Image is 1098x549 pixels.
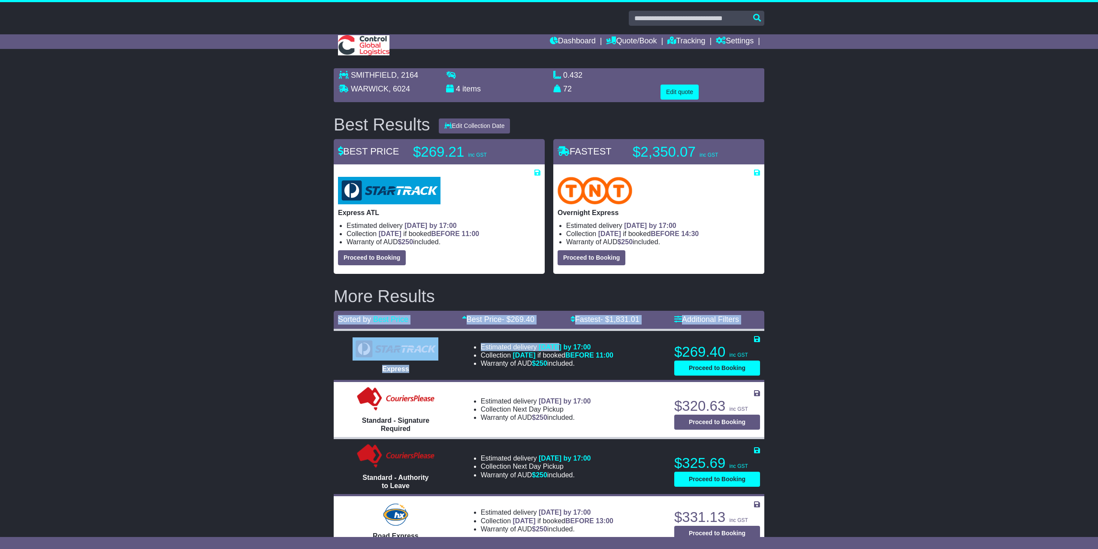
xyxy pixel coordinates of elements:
[536,414,547,421] span: 250
[481,508,613,516] li: Estimated delivery
[462,230,479,237] span: 11:00
[381,502,410,528] img: Hunter Express: Road Express
[338,177,440,204] img: StarTrack: Express ATL
[596,352,613,359] span: 11:00
[351,85,389,93] span: WARWICK
[550,34,596,49] a: Dashboard
[667,34,705,49] a: Tracking
[462,85,481,93] span: items
[539,397,591,405] span: [DATE] by 17:00
[674,455,760,472] p: $325.69
[674,526,760,541] button: Proceed to Booking
[373,532,419,540] span: Road Express
[651,230,679,237] span: BEFORE
[379,230,479,237] span: if booked
[729,517,748,523] span: inc GST
[609,315,639,324] span: 1,831.01
[513,517,536,525] span: [DATE]
[389,85,410,93] span: , 6024
[481,471,591,479] li: Warranty of AUD included.
[729,406,748,412] span: inc GST
[362,474,428,489] span: Standard - Authority to Leave
[624,222,676,229] span: [DATE] by 17:00
[481,397,591,405] li: Estimated delivery
[373,315,408,324] a: Best Price
[563,85,572,93] span: 72
[570,315,639,324] a: Fastest- $1,831.01
[382,365,409,373] span: Express
[413,143,520,161] p: $269.21
[347,221,540,230] li: Estimated delivery
[674,361,760,376] button: Proceed to Booking
[558,250,625,265] button: Proceed to Booking
[347,230,540,238] li: Collection
[536,471,547,479] span: 250
[329,115,434,134] div: Best Results
[558,146,612,157] span: FASTEST
[539,343,591,351] span: [DATE] by 17:00
[513,352,536,359] span: [DATE]
[404,222,457,229] span: [DATE] by 17:00
[481,359,613,367] li: Warranty of AUD included.
[532,360,547,367] span: $
[338,250,406,265] button: Proceed to Booking
[716,34,754,49] a: Settings
[481,351,613,359] li: Collection
[674,509,760,526] p: $331.13
[565,517,594,525] span: BEFORE
[598,230,621,237] span: [DATE]
[661,85,699,100] button: Edit quote
[398,238,413,246] span: $
[617,238,633,246] span: $
[397,71,418,79] span: , 2164
[481,413,591,422] li: Warranty of AUD included.
[539,455,591,462] span: [DATE] by 17:00
[600,315,639,324] span: - $
[566,221,760,230] li: Estimated delivery
[513,517,613,525] span: if booked
[481,454,591,462] li: Estimated delivery
[536,525,547,533] span: 250
[598,230,699,237] span: if booked
[439,118,510,133] button: Edit Collection Date
[462,315,534,324] a: Best Price- $269.40
[334,287,764,306] h2: More Results
[674,472,760,487] button: Proceed to Booking
[558,177,632,204] img: TNT Domestic: Overnight Express
[481,405,591,413] li: Collection
[468,152,486,158] span: inc GST
[674,315,739,324] a: Additional Filters
[532,414,547,421] span: $
[729,463,748,469] span: inc GST
[379,230,401,237] span: [DATE]
[338,146,399,157] span: BEST PRICE
[700,152,718,158] span: inc GST
[338,315,371,324] span: Sorted by
[456,85,460,93] span: 4
[565,352,594,359] span: BEFORE
[338,209,540,217] p: Express ATL
[674,415,760,430] button: Proceed to Booking
[351,71,397,79] span: SMITHFIELD
[481,517,613,525] li: Collection
[353,337,438,361] img: StarTrack: Express
[513,352,613,359] span: if booked
[532,525,547,533] span: $
[539,509,591,516] span: [DATE] by 17:00
[401,238,413,246] span: 250
[596,517,613,525] span: 13:00
[536,360,547,367] span: 250
[513,463,564,470] span: Next Day Pickup
[674,343,760,361] p: $269.40
[674,397,760,415] p: $320.63
[431,230,460,237] span: BEFORE
[481,343,613,351] li: Estimated delivery
[566,238,760,246] li: Warranty of AUD included.
[566,230,760,238] li: Collection
[481,525,613,533] li: Warranty of AUD included.
[355,443,436,469] img: Couriers Please: Standard - Authority to Leave
[347,238,540,246] li: Warranty of AUD included.
[511,315,534,324] span: 269.40
[681,230,699,237] span: 14:30
[481,462,591,470] li: Collection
